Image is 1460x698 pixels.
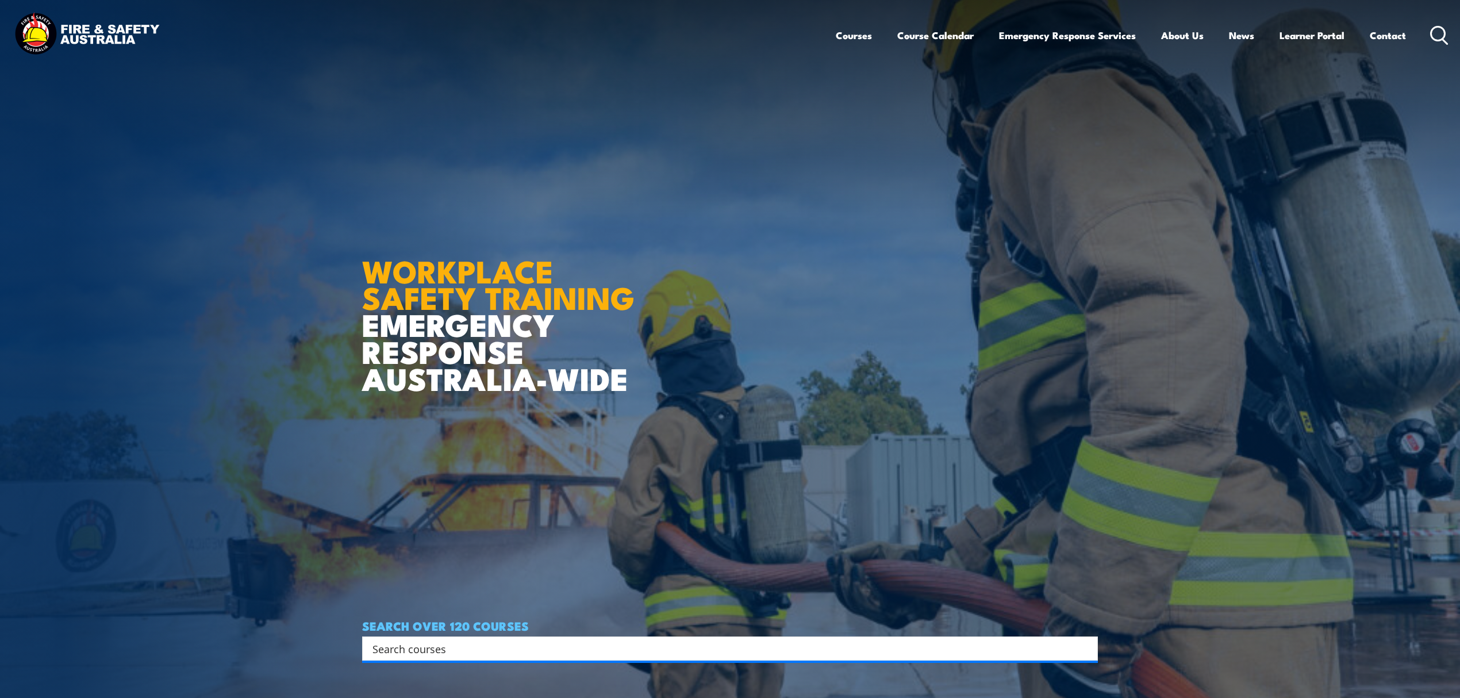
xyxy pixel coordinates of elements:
a: Courses [836,20,872,51]
a: News [1229,20,1254,51]
a: Emergency Response Services [999,20,1136,51]
form: Search form [375,641,1075,657]
a: Contact [1370,20,1406,51]
strong: WORKPLACE SAFETY TRAINING [362,246,635,321]
h1: EMERGENCY RESPONSE AUSTRALIA-WIDE [362,228,643,392]
h4: SEARCH OVER 120 COURSES [362,619,1098,632]
a: Course Calendar [897,20,974,51]
a: About Us [1161,20,1204,51]
a: Learner Portal [1280,20,1344,51]
button: Search magnifier button [1078,641,1094,657]
input: Search input [372,640,1073,657]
